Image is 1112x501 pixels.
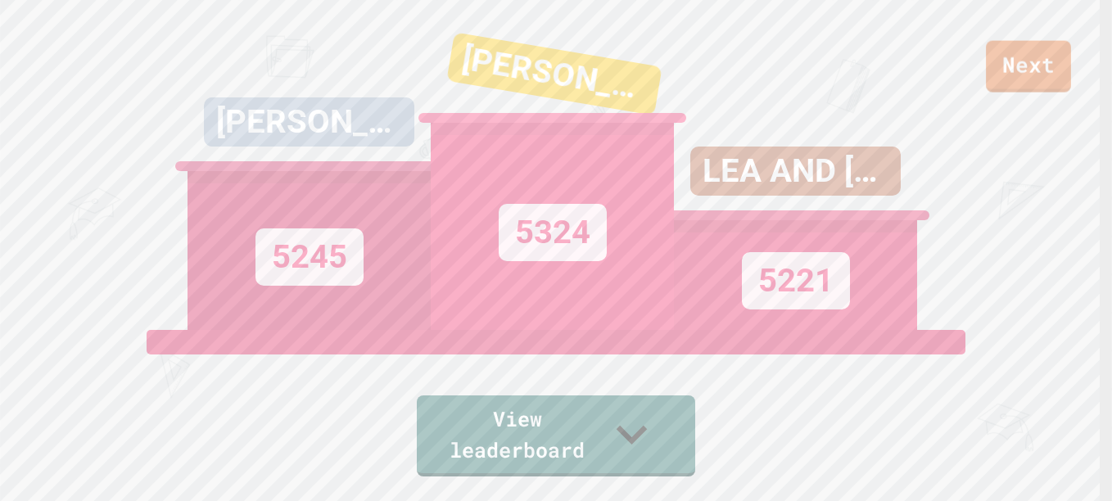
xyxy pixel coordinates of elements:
[986,41,1071,93] a: Next
[417,395,695,476] a: View leaderboard
[742,252,850,309] div: 5221
[446,32,662,115] div: [PERSON_NAME] 🍫
[204,97,414,147] div: [PERSON_NAME] WRZ
[690,147,901,196] div: LEA AND [PERSON_NAME]
[499,204,607,261] div: 5324
[255,228,364,286] div: 5245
